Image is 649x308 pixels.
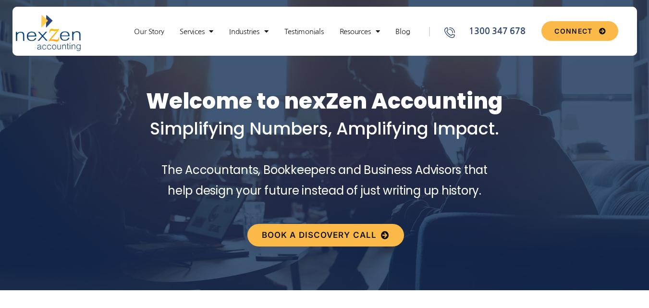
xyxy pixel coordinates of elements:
a: Services [175,27,218,37]
span: Book a discovery call [262,231,377,239]
a: Book a discovery call [247,224,404,246]
a: Blog [391,27,415,37]
span: CONNECT [554,28,592,35]
a: 1300 347 678 [443,25,538,38]
a: Our Story [129,27,169,37]
a: Testimonials [280,27,329,37]
a: Resources [335,27,385,37]
a: CONNECT [541,21,618,41]
span: The Accountants, Bookkeepers and Business Advisors that help design your future instead of just w... [161,162,488,198]
span: Simplifying Numbers, Amplifying Impact. [150,117,499,140]
span: 1300 347 678 [466,25,525,38]
nav: Menu [120,27,424,37]
a: Industries [224,27,273,37]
